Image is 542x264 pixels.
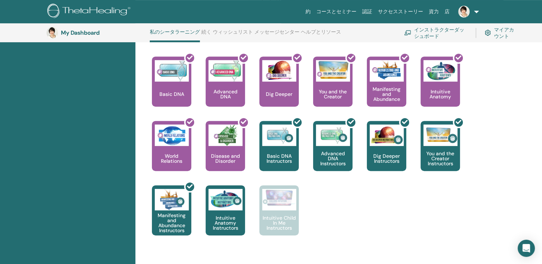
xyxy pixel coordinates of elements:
a: 続く [201,29,211,40]
img: You and the Creator [316,60,350,80]
a: メッセージセンター [254,29,299,40]
a: Intuitive Child In Me Instructors Intuitive Child In Me Instructors [259,185,299,250]
p: Advanced DNA Instructors [313,151,352,166]
img: Disease and Disorder [208,124,243,146]
a: 認証 [359,5,375,18]
a: World Relations World Relations [152,121,191,185]
a: マイアカウント [485,25,519,41]
a: ヘルプとリソース [301,29,341,40]
p: Dig Deeper Instructors [367,153,406,163]
p: You and the Creator [313,89,352,99]
a: Intuitive Anatomy Intuitive Anatomy [421,57,460,121]
img: Dig Deeper Instructors [370,124,404,146]
a: Dig Deeper Dig Deeper [259,57,299,121]
a: Disease and Disorder Disease and Disorder [206,121,245,185]
img: You and the Creator Instructors [423,124,457,146]
a: コースとセミナー [313,5,359,18]
p: Manifesting and Abundance [367,87,406,102]
a: 店 [442,5,452,18]
a: Basic DNA Instructors Basic DNA Instructors [259,121,299,185]
img: Basic DNA [155,60,189,82]
img: Intuitive Anatomy [423,60,457,82]
a: 資力 [426,5,442,18]
img: default.jpg [458,6,470,18]
a: Dig Deeper Instructors Dig Deeper Instructors [367,121,406,185]
img: Basic DNA Instructors [262,124,296,146]
img: cog.svg [485,28,491,37]
div: Open Intercom Messenger [518,240,535,257]
img: World Relations [155,124,189,146]
p: Dig Deeper [263,92,295,97]
img: Manifesting and Abundance Instructors [155,189,189,210]
h3: My Dashboard [61,29,133,36]
img: Advanced DNA Instructors [316,124,350,146]
p: Disease and Disorder [206,153,245,163]
p: Intuitive Anatomy Instructors [206,215,245,230]
img: logo.png [47,4,133,20]
a: Advanced DNA Advanced DNA [206,57,245,121]
p: Basic DNA Instructors [259,153,299,163]
img: Intuitive Child In Me Instructors [262,189,296,206]
p: Intuitive Anatomy [421,89,460,99]
p: World Relations [152,153,191,163]
p: Manifesting and Abundance Instructors [152,213,191,233]
img: Manifesting and Abundance [370,60,404,82]
a: ウィッシュリスト [213,29,253,40]
a: Manifesting and Abundance Instructors Manifesting and Abundance Instructors [152,185,191,250]
a: Advanced DNA Instructors Advanced DNA Instructors [313,121,352,185]
a: Basic DNA Basic DNA [152,57,191,121]
img: chalkboard-teacher.svg [404,30,411,35]
a: インストラクターダッシュボード [404,25,467,41]
a: Manifesting and Abundance Manifesting and Abundance [367,57,406,121]
img: Dig Deeper [262,60,296,82]
p: You and the Creator Instructors [421,151,460,166]
a: 約 [303,5,313,18]
img: Intuitive Anatomy Instructors [208,189,243,210]
a: 私のシータラーニング [150,29,200,42]
a: Intuitive Anatomy Instructors Intuitive Anatomy Instructors [206,185,245,250]
img: Advanced DNA [208,60,243,82]
a: サクセスストーリー [375,5,426,18]
p: Advanced DNA [206,89,245,99]
img: default.jpg [47,27,58,39]
a: You and the Creator Instructors You and the Creator Instructors [421,121,460,185]
a: You and the Creator You and the Creator [313,57,352,121]
p: Intuitive Child In Me Instructors [259,215,299,230]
